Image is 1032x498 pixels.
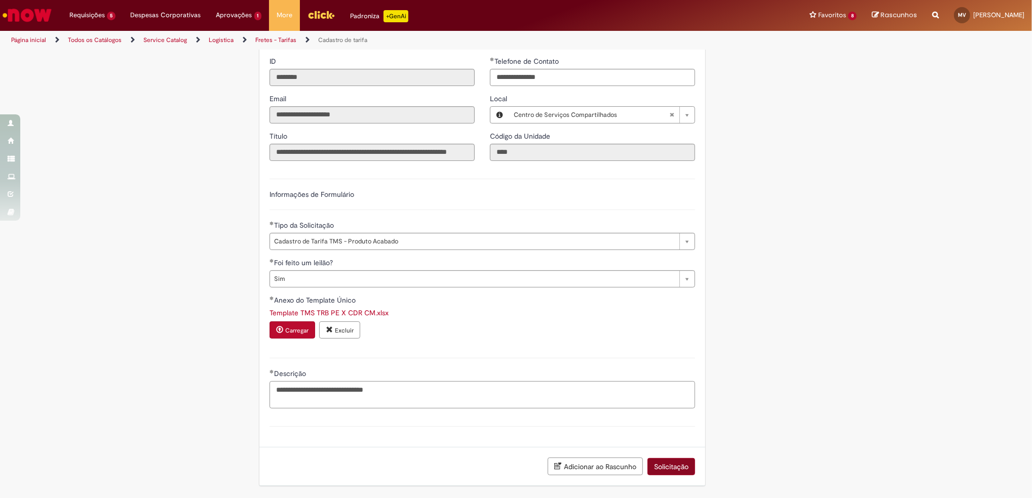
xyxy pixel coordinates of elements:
[872,11,917,20] a: Rascunhos
[270,321,315,339] button: Carregar anexo de Anexo do Template Único Required
[881,10,917,20] span: Rascunhos
[308,7,335,22] img: click_logo_yellow_360x200.png
[958,12,966,18] span: MV
[69,10,105,20] span: Requisições
[490,69,695,86] input: Telefone de Contato
[490,57,494,61] span: Obrigatório Preenchido
[8,31,680,50] ul: Trilhas de página
[270,106,475,123] input: Email
[270,381,695,408] textarea: Descrição
[270,308,389,317] a: Download de Template TMS TRB PE X CDR CM.xlsx
[490,144,695,161] input: Código da Unidade
[254,12,262,20] span: 1
[647,458,695,475] button: Solicitação
[1,5,53,25] img: ServiceNow
[490,94,509,103] span: Local
[270,369,274,373] span: Obrigatório Preenchido
[973,11,1024,19] span: [PERSON_NAME]
[270,56,278,66] label: Somente leitura - ID
[664,107,679,123] abbr: Limpar campo Local
[848,12,857,20] span: 8
[514,107,669,123] span: Centro de Serviços Compartilhados
[143,36,187,44] a: Service Catalog
[335,326,354,335] small: Excluir
[274,369,308,378] span: Descrição
[274,233,674,250] span: Cadastro de Tarifa TMS - Produto Acabado
[270,296,274,300] span: Obrigatório Preenchido
[209,36,234,44] a: Logistica
[274,296,358,305] span: Anexo do Template Único
[107,12,116,20] span: 5
[818,10,846,20] span: Favoritos
[490,107,509,123] button: Local, Visualizar este registro Centro de Serviços Compartilhados
[274,221,336,230] span: Tipo da Solicitação
[384,10,408,22] p: +GenAi
[490,132,552,141] span: Somente leitura - Código da Unidade
[270,131,289,141] label: Somente leitura - Título
[270,259,274,263] span: Obrigatório Preenchido
[274,271,674,287] span: Sim
[216,10,252,20] span: Aprovações
[270,144,475,161] input: Título
[11,36,46,44] a: Página inicial
[274,258,335,267] span: Foi feito um leilão?
[270,94,288,104] label: Somente leitura - Email
[285,326,309,335] small: Carregar
[270,190,354,199] label: Informações de Formulário
[131,10,201,20] span: Despesas Corporativas
[494,57,561,66] span: Telefone de Contato
[509,107,695,123] a: Centro de Serviços CompartilhadosLimpar campo Local
[490,131,552,141] label: Somente leitura - Código da Unidade
[350,10,408,22] div: Padroniza
[68,36,122,44] a: Todos os Catálogos
[277,10,292,20] span: More
[270,221,274,225] span: Obrigatório Preenchido
[319,321,360,339] button: Excluir anexo Template TMS TRB PE X CDR CM.xlsx
[548,458,643,475] button: Adicionar ao Rascunho
[318,36,367,44] a: Cadastro de tarifa
[270,132,289,141] span: Somente leitura - Título
[270,57,278,66] span: Somente leitura - ID
[255,36,296,44] a: Fretes - Tarifas
[270,69,475,86] input: ID
[270,94,288,103] span: Somente leitura - Email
